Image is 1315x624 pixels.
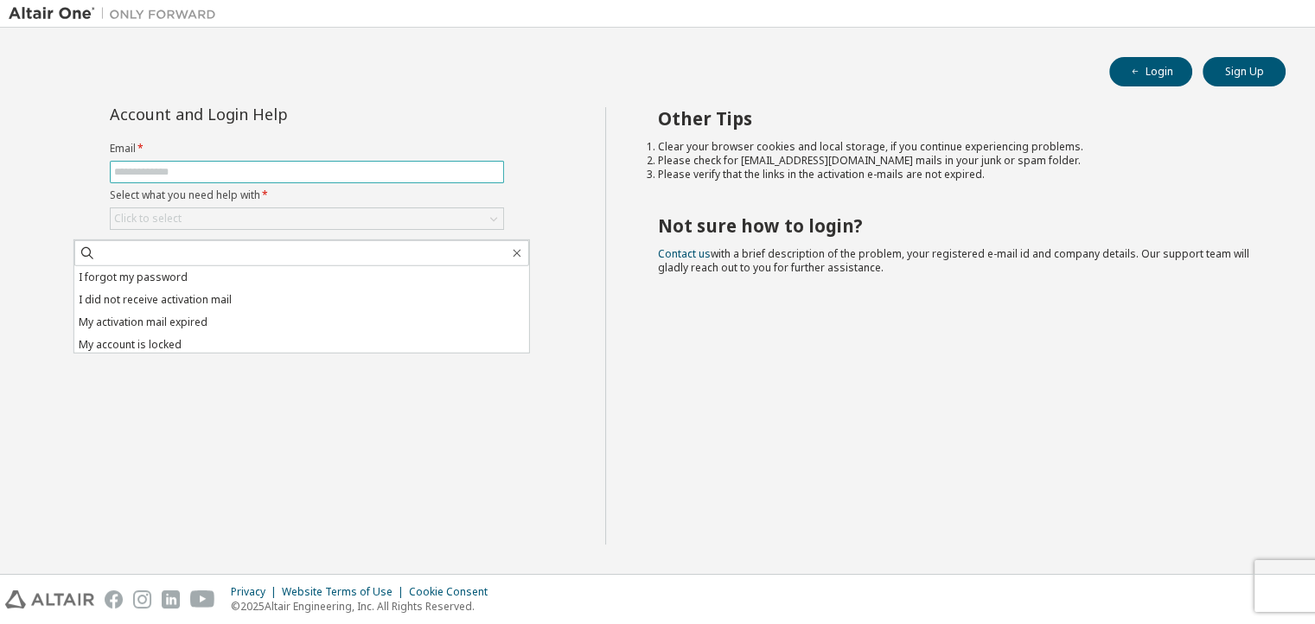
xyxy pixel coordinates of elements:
div: Click to select [111,208,503,229]
img: instagram.svg [133,590,151,608]
img: facebook.svg [105,590,123,608]
h2: Other Tips [658,107,1254,130]
li: I forgot my password [74,266,529,289]
li: Please verify that the links in the activation e-mails are not expired. [658,168,1254,181]
button: Sign Up [1203,57,1286,86]
img: linkedin.svg [162,590,180,608]
div: Website Terms of Use [282,585,409,599]
img: Altair One [9,5,225,22]
img: altair_logo.svg [5,590,94,608]
div: Privacy [231,585,282,599]
h2: Not sure how to login? [658,214,1254,237]
div: Account and Login Help [110,107,425,121]
label: Email [110,142,504,156]
label: Select what you need help with [110,188,504,202]
li: Clear your browser cookies and local storage, if you continue experiencing problems. [658,140,1254,154]
li: Please check for [EMAIL_ADDRESS][DOMAIN_NAME] mails in your junk or spam folder. [658,154,1254,168]
div: Cookie Consent [409,585,498,599]
p: © 2025 Altair Engineering, Inc. All Rights Reserved. [231,599,498,614]
img: youtube.svg [190,590,215,608]
a: Contact us [658,246,711,261]
span: with a brief description of the problem, your registered e-mail id and company details. Our suppo... [658,246,1249,275]
div: Click to select [114,212,182,226]
button: Login [1109,57,1192,86]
